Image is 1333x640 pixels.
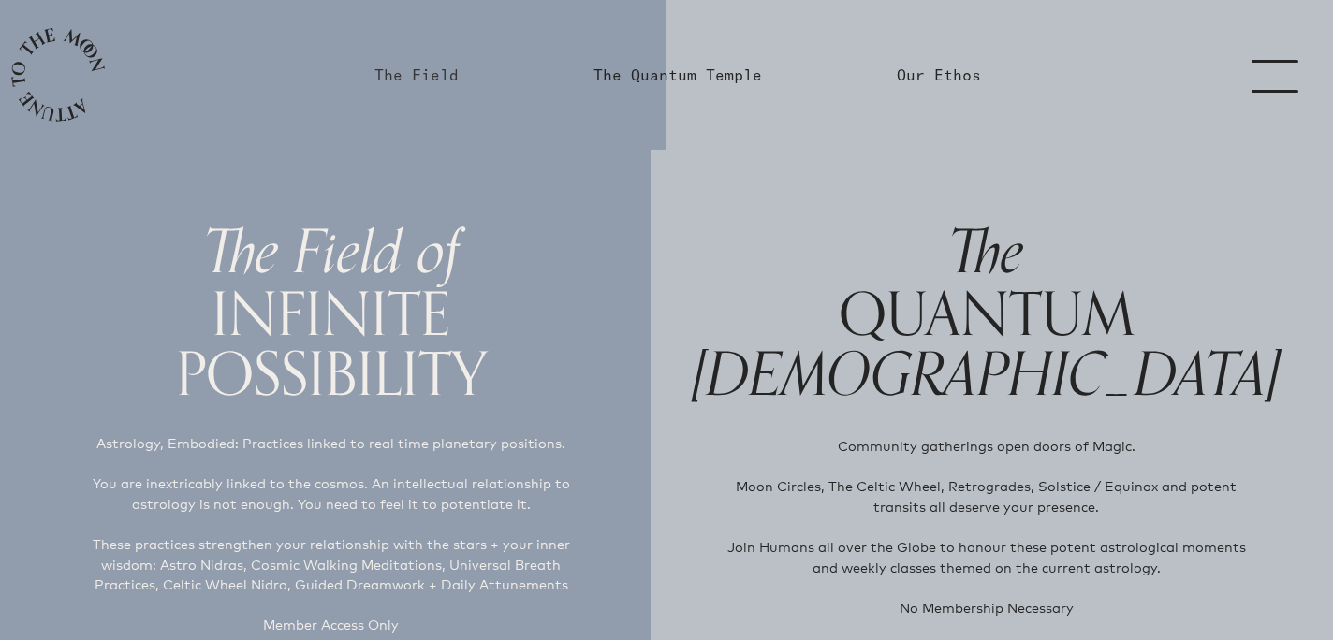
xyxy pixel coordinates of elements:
[722,436,1251,618] p: Community gatherings open doors of Magic. Moon Circles, The Celtic Wheel, Retrogrades, Solstice /...
[52,221,609,403] h1: INFINITE POSSIBILITY
[593,64,762,86] a: The Quantum Temple
[374,64,459,86] a: The Field
[948,204,1024,302] span: The
[82,433,579,635] p: Astrology, Embodied: Practices linked to real time planetary positions. You are inextricably link...
[692,327,1281,425] span: [DEMOGRAPHIC_DATA]
[897,64,981,86] a: Our Ethos
[203,204,459,302] span: The Field of
[692,221,1281,406] h1: QUANTUM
